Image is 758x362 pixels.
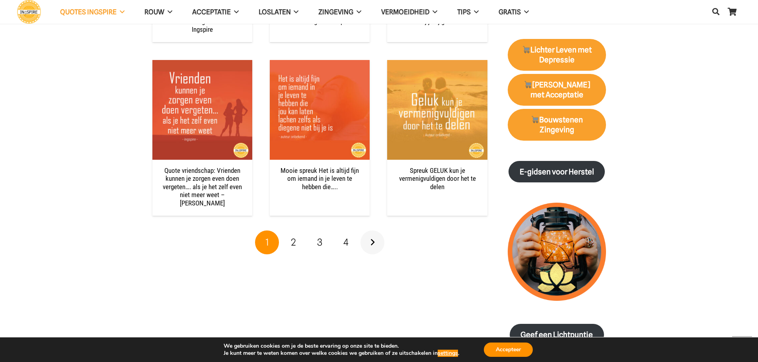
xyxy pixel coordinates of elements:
span: Pagina 1 [255,230,279,254]
img: Spreuk over vriendschap: Vrienden kunnen je zorgen even doen vergeten.... als je het zelf even ni... [152,60,252,160]
a: AcceptatieAcceptatie Menu [182,2,249,22]
a: Pagina 3 [308,230,332,254]
span: 4 [343,236,349,248]
strong: Lichter Leven met Depressie [522,45,592,64]
a: LoslatenLoslaten Menu [249,2,309,22]
a: 🛒Lichter Leven met Depressie [508,39,606,71]
a: TIPSTIPS Menu [447,2,489,22]
a: Mooie spreuk Het is altijd fijn om iemand in je leven te hebben die….. [270,61,370,69]
span: Loslaten Menu [291,2,299,22]
strong: Geef een Lichtpuntje [520,330,593,339]
a: E-gidsen voor Herstel [509,161,605,183]
a: VERMOEIDHEIDVERMOEIDHEID Menu [371,2,447,22]
span: Zingeving [318,8,353,16]
a: Mooie spreuk Het is altijd fijn om iemand in je leven te hebben die….. [281,166,359,191]
span: 2 [291,236,296,248]
img: 🛒 [531,116,539,123]
strong: E-gidsen voor Herstel [520,167,594,176]
span: QUOTES INGSPIRE [60,8,117,16]
a: Quote vriendschap: Vrienden kunnen je zorgen even doen vergeten…. als je het zelf even niet meer ... [152,61,252,69]
span: Loslaten [259,8,291,16]
span: VERMOEIDHEID [381,8,429,16]
a: Quote vriendschap: Vrienden kunnen je zorgen even doen vergeten…. als je het zelf even niet meer ... [163,166,242,207]
a: ROUWROUW Menu [134,2,182,22]
button: Accepteer [484,343,533,357]
img: 🛒 [524,81,532,88]
img: 🛒 [522,46,530,53]
a: Terug naar top [732,336,752,356]
a: ZingevingZingeving Menu [308,2,371,22]
span: TIPS [457,8,471,16]
span: Acceptatie Menu [231,2,239,22]
a: QUOTES INGSPIREQUOTES INGSPIRE Menu [50,2,134,22]
span: Acceptatie [192,8,231,16]
span: GRATIS Menu [521,2,529,22]
strong: [PERSON_NAME] met Acceptatie [524,80,590,99]
a: Zoeken [708,2,724,21]
img: Het is altijd fijn om iemand in je leven te hebben die.....Het is altijd fijn om iemand in je lev... [270,60,370,160]
span: TIPS Menu [471,2,479,22]
a: Pagina 4 [334,230,358,254]
strong: Bouwstenen Zingeving [530,115,583,134]
a: 🛒[PERSON_NAME] met Acceptatie [508,74,606,106]
p: Je kunt meer te weten komen over welke cookies we gebruiken of ze uitschakelen in . [224,350,459,357]
img: Spreuk: GELUK kun je vermenigvuldigen door het te delen [387,60,487,160]
span: Zingeving Menu [353,2,361,22]
a: Spreuk GELUK kun je vermenigvuldigen door het te delen [387,61,487,69]
img: lichtpuntjes voor in donkere tijden [508,203,606,301]
button: settings [438,350,458,357]
a: Pagina 2 [282,230,306,254]
span: VERMOEIDHEID Menu [429,2,437,22]
a: GRATISGRATIS Menu [489,2,539,22]
p: We gebruiken cookies om je de beste ervaring op onze site te bieden. [224,343,459,350]
span: QUOTES INGSPIRE Menu [117,2,125,22]
span: ROUW [144,8,164,16]
a: Liefde leeft altijd voort waar het leven eindig is – Citaat © Ingspire [164,9,241,33]
span: 3 [317,236,322,248]
a: Spreuk GELUK kun je vermenigvuldigen door het te delen [399,166,476,191]
span: 1 [265,236,269,248]
span: GRATIS [499,8,521,16]
a: Geef een Lichtpuntje [510,324,604,346]
span: ROUW Menu [164,2,172,22]
a: 🛒Bouwstenen Zingeving [508,109,606,141]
